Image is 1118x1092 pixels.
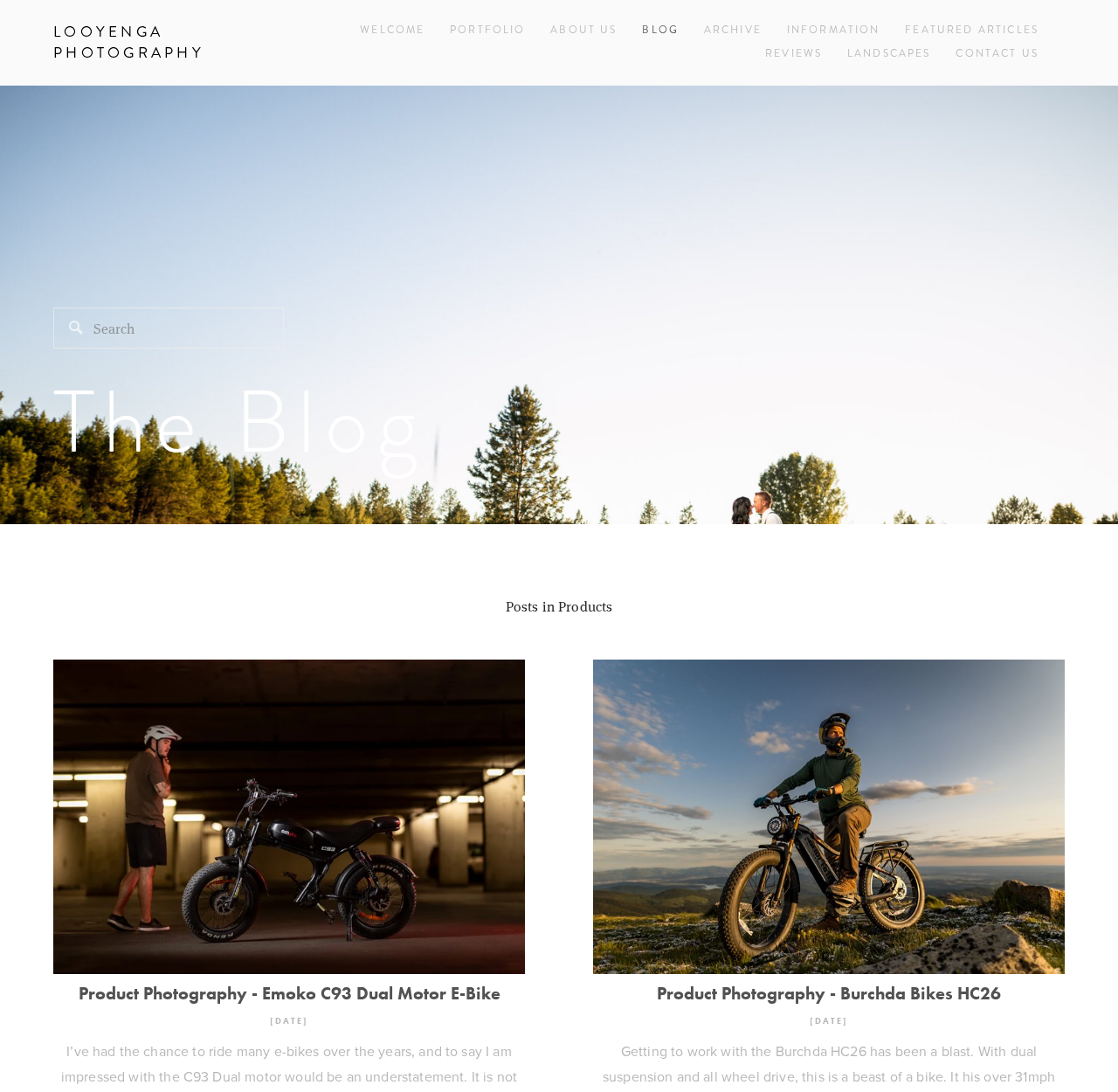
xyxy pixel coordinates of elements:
time: [DATE] [270,1009,308,1033]
a: Landscapes [847,43,931,66]
header: Posts in Products [53,594,1065,660]
a: About Us [550,19,617,43]
a: Information [787,23,880,38]
a: Reviews [765,43,822,66]
a: Featured Articles [905,19,1039,43]
time: [DATE] [810,1009,848,1033]
a: Portfolio [450,23,525,38]
img: Product Photography - Emoko C93 Dual Motor E-Bike [53,660,525,974]
a: Contact Us [956,43,1039,66]
input: Search [53,308,284,349]
img: Product Photography - Burchda Bikes HC26 [593,660,1065,974]
a: Product Photography - Burchda Bikes HC26 [593,984,1065,1003]
a: Looyenga Photography [40,17,271,68]
a: Welcome [360,19,424,43]
a: Archive [704,19,762,43]
h1: The Blog [53,378,1065,466]
a: Product Photography - Emoko C93 Dual Motor E-Bike [53,984,525,1003]
a: Blog [642,19,679,43]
